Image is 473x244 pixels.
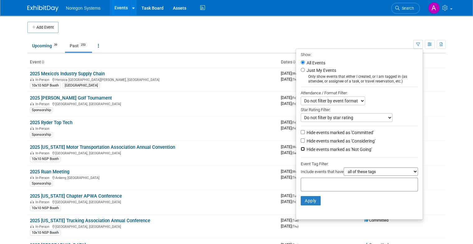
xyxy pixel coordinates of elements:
[281,71,302,76] span: [DATE]
[281,175,299,180] span: [DATE]
[30,78,34,81] img: In-Person Event
[66,6,100,11] span: Noregon Systems
[30,132,53,138] div: Sponsorship
[30,83,61,88] div: 10x10 NSP Booth
[52,43,59,47] span: 39
[30,151,34,154] img: In-Person Event
[27,57,278,68] th: Event
[299,218,300,223] span: -
[281,169,302,174] span: [DATE]
[27,22,58,33] button: Add Event
[30,225,34,228] img: In-Person Event
[292,102,297,106] span: (Fri)
[292,151,298,155] span: (Sat)
[281,120,299,124] span: [DATE]
[281,193,300,198] span: [DATE]
[30,144,175,150] a: 2025 [US_STATE] Motor Transportation Association Annual Convention
[65,40,92,52] a: Past253
[35,127,51,131] span: In-Person
[281,199,297,204] span: [DATE]
[292,200,297,204] span: (Fri)
[364,218,388,223] span: Committed
[305,67,336,73] label: Just My Events
[30,230,61,236] div: 10x10 NSP Booth
[27,40,64,52] a: Upcoming39
[30,200,34,203] img: In-Person Event
[292,59,295,64] a: Sort by Start Date
[27,5,58,12] img: ExhibitDay
[30,156,61,162] div: 10x10 NSP Booth
[30,169,69,175] a: 2025 Ruan Meeting
[35,200,51,204] span: In-Person
[301,160,418,167] div: Event Tag Filter:
[30,127,34,130] img: In-Person Event
[35,176,51,180] span: In-Person
[292,219,299,222] span: (Tue)
[30,107,53,113] div: Sponsorship
[281,224,299,228] span: [DATE]
[30,218,150,223] a: 2025 [US_STATE] Trucking Association Annual Conference
[305,61,325,65] label: All Events
[281,144,302,149] span: [DATE]
[278,57,362,68] th: Dates
[292,170,300,173] span: (Wed)
[30,175,276,180] div: Ankeny, [GEOGRAPHIC_DATA]
[301,105,418,113] div: Star Rating Filter:
[292,96,297,100] span: (Fri)
[281,77,299,82] span: [DATE]
[292,72,300,75] span: (Wed)
[30,120,72,125] a: 2025 Ryder Top Tech
[292,121,297,124] span: (Fri)
[30,224,276,229] div: [GEOGRAPHIC_DATA], [GEOGRAPHIC_DATA]
[301,196,321,205] button: Apply
[301,167,418,178] div: Include events that have
[35,102,51,106] span: In-Person
[400,6,414,11] span: Search
[30,150,276,155] div: [GEOGRAPHIC_DATA], [GEOGRAPHIC_DATA]
[305,146,372,152] label: Hide events marked as 'Not Going'
[30,95,112,101] a: 2025 [PERSON_NAME] Golf Tournament
[292,194,299,198] span: (Tue)
[30,199,276,204] div: [GEOGRAPHIC_DATA], [GEOGRAPHIC_DATA]
[30,181,53,186] div: Sponsorship
[30,205,61,211] div: 10x10 NSP Booth
[35,151,51,155] span: In-Person
[35,78,51,82] span: In-Person
[30,101,276,106] div: [GEOGRAPHIC_DATA], [GEOGRAPHIC_DATA]
[30,71,105,77] a: 2025 Mexico's Industry Supply Chain
[301,74,418,84] div: Only show events that either I created, or I am tagged in (as attendee, or assignee of a task, or...
[292,78,299,81] span: (Thu)
[391,3,420,14] a: Search
[30,176,34,179] img: In-Person Event
[292,225,299,228] span: (Thu)
[292,145,300,149] span: (Wed)
[281,126,297,130] span: [DATE]
[281,95,299,100] span: [DATE]
[41,59,44,64] a: Sort by Event Name
[281,101,297,106] span: [DATE]
[301,89,418,96] div: Attendance / Format Filter:
[79,43,87,47] span: 253
[305,138,375,144] label: Hide events marked as 'Considering'
[30,77,276,82] div: Heroica [GEOGRAPHIC_DATA][PERSON_NAME], [GEOGRAPHIC_DATA]
[428,2,440,14] img: Ali Connell
[301,50,418,58] div: Show:
[305,129,374,136] label: Hide events marked as 'Committed'
[292,176,299,179] span: (Thu)
[292,127,297,130] span: (Fri)
[281,218,300,223] span: [DATE]
[281,150,298,155] span: [DATE]
[35,225,51,229] span: In-Person
[30,193,122,199] a: 2025 [US_STATE] Chapter APWA Conference
[30,102,34,105] img: In-Person Event
[63,83,100,88] div: [GEOGRAPHIC_DATA]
